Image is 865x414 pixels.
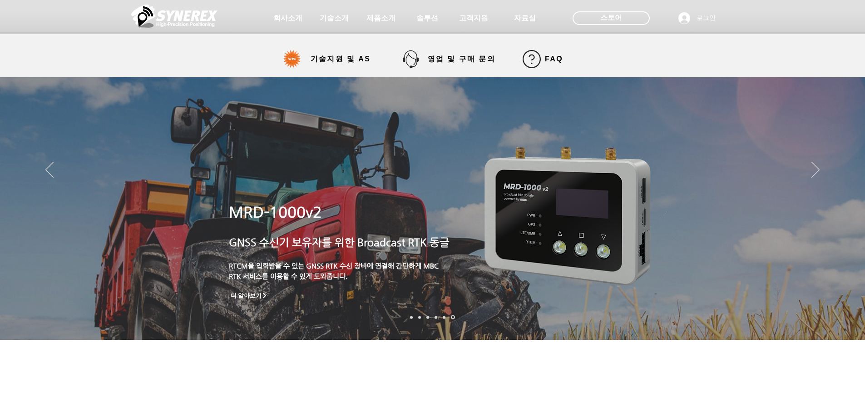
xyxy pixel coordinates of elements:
[416,14,438,23] span: 솔루션
[573,11,650,25] div: 스토어
[693,14,719,23] span: 로그인
[428,55,495,64] span: 영업 및 구매 문의
[451,9,496,27] a: 고객지원
[672,10,722,27] button: 로그인
[514,14,536,23] span: 자료실
[366,14,395,23] span: 제품소개
[45,162,54,179] button: 이전
[410,316,413,319] a: 로봇- SMC 2000
[459,14,488,23] span: 고객지원
[231,292,262,300] span: 더 알아보기
[229,272,348,280] a: RTK 서비스를 이용할 수 있게 도와줍니다.
[464,126,674,300] img: 제목 없음-3.png
[229,262,439,269] a: RTCM을 입력받을 수 있는 GNSS RTK 수신 장비에 연결해 간단하게 MBC
[358,9,404,27] a: 제품소개
[426,316,429,319] a: 측량 IoT
[311,55,371,64] span: 기술지원 및 AS
[502,9,548,27] a: 자료실
[697,128,865,414] iframe: Wix Chat
[311,9,357,27] a: 기술소개
[283,50,387,68] a: 기술지원 및 AS
[229,236,450,248] a: GNSS 수신기 보유자를 위한 Broadcast RTK 동글
[226,290,272,301] a: 더 알아보기
[273,14,302,23] span: 회사소개
[435,316,437,319] a: 자율주행
[229,204,322,221] a: MRD-1000v2
[265,9,311,27] a: 회사소개
[519,50,567,68] a: FAQ
[403,50,503,68] a: 영업 및 구매 문의
[405,9,450,27] a: 솔루션
[545,55,563,63] span: FAQ
[131,2,217,30] img: 씨너렉스_White_simbol_대지 1.png
[418,316,421,319] a: 드론 8 - SMC 2000
[600,13,622,23] span: 스토어
[443,316,445,319] a: 로봇
[451,315,455,319] a: 정밀농업
[320,14,349,23] span: 기술소개
[407,315,458,319] nav: 슬라이드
